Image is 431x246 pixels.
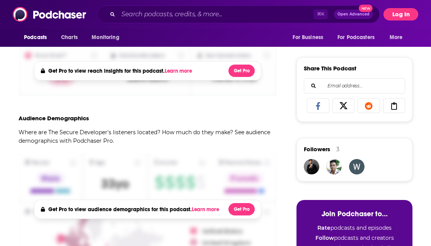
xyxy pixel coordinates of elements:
button: Learn more [192,207,221,213]
strong: Follow [315,234,334,241]
a: Share on X/Twitter [332,98,355,113]
button: open menu [287,30,333,45]
button: open menu [384,30,412,45]
h3: Audience Demographics [19,114,89,122]
button: Learn more [165,68,194,74]
button: Get Pro [228,65,255,77]
div: Search podcasts, credits, & more... [97,5,380,23]
button: open menu [19,30,57,45]
span: Monitoring [92,32,119,43]
input: Search podcasts, credits, & more... [118,8,313,20]
input: Email address... [310,79,399,93]
strong: Rate [317,224,330,231]
span: New [359,5,373,12]
img: Podchaser - Follow, Share and Rate Podcasts [13,7,87,22]
img: JohirMia [304,159,319,174]
h4: Get Pro to view audience demographics for this podcast. [48,206,221,213]
a: Share on Reddit [358,98,380,113]
span: Podcasts [24,32,47,43]
li: podcasts and creators [304,234,405,241]
button: open menu [332,30,386,45]
button: open menu [86,30,129,45]
div: Search followers [304,78,405,94]
a: Copy Link [383,98,405,113]
span: Charts [61,32,78,43]
a: Share on Facebook [307,98,329,113]
h3: Join Podchaser to... [304,209,405,218]
span: Followers [304,145,330,153]
span: ⌘ K [313,9,328,19]
button: Log In [383,8,418,20]
img: moharom4394 [326,159,342,174]
button: Open AdvancedNew [334,10,373,19]
button: Get Pro [228,203,255,215]
span: More [390,32,403,43]
li: podcasts and episodes [304,224,405,231]
span: For Podcasters [337,32,375,43]
a: Charts [56,30,82,45]
h4: Get Pro to view reach insights for this podcast. [48,68,194,74]
span: Open Advanced [337,12,370,16]
span: For Business [293,32,323,43]
h3: Share This Podcast [304,65,356,72]
img: weedloversusa [349,159,365,174]
p: Where are The Secure Developer's listeners located? How much do they make? See audience demograph... [19,128,277,145]
div: 3 [336,146,339,153]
